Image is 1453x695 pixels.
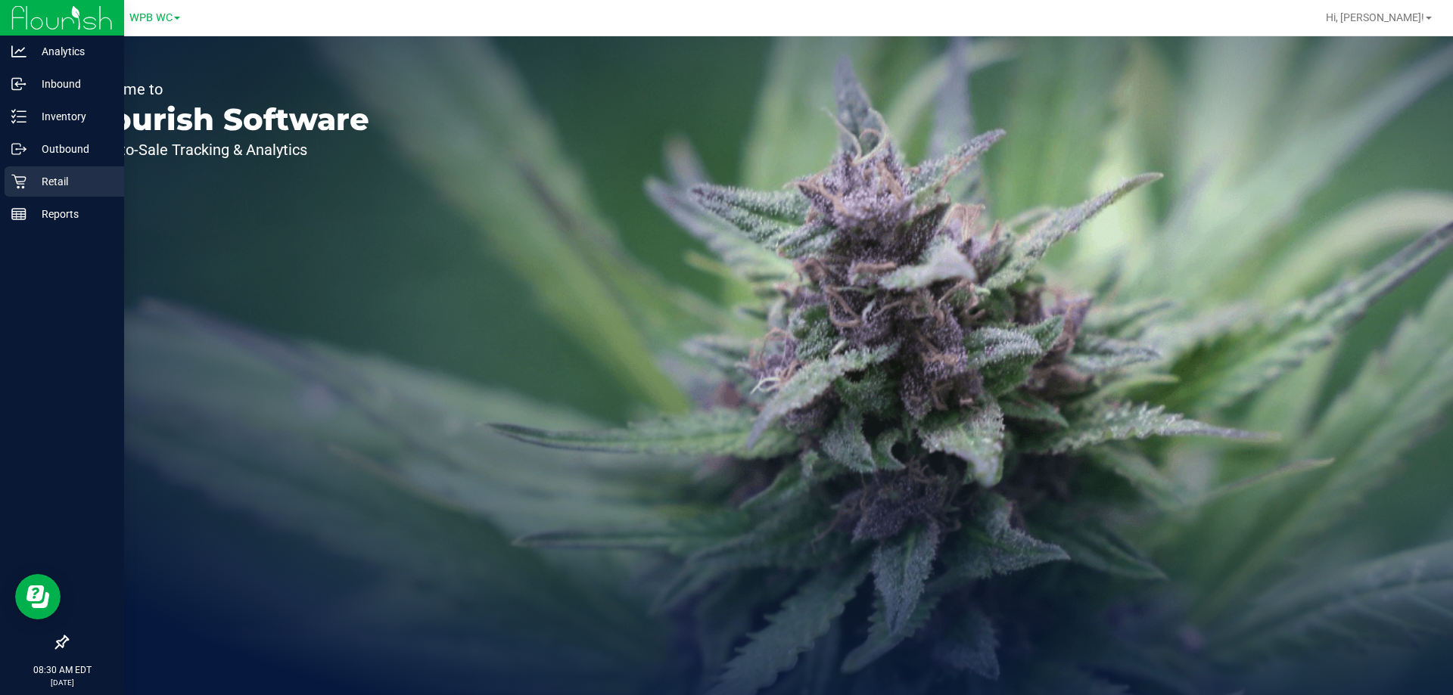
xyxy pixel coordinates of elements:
[26,172,117,191] p: Retail
[26,140,117,158] p: Outbound
[26,42,117,61] p: Analytics
[82,104,369,135] p: Flourish Software
[129,11,173,24] span: WPB WC
[15,574,61,619] iframe: Resource center
[7,663,117,677] p: 08:30 AM EDT
[7,677,117,688] p: [DATE]
[11,206,26,222] inline-svg: Reports
[82,142,369,157] p: Seed-to-Sale Tracking & Analytics
[26,107,117,126] p: Inventory
[1326,11,1424,23] span: Hi, [PERSON_NAME]!
[26,205,117,223] p: Reports
[11,174,26,189] inline-svg: Retail
[11,141,26,157] inline-svg: Outbound
[11,109,26,124] inline-svg: Inventory
[82,82,369,97] p: Welcome to
[11,76,26,92] inline-svg: Inbound
[26,75,117,93] p: Inbound
[11,44,26,59] inline-svg: Analytics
